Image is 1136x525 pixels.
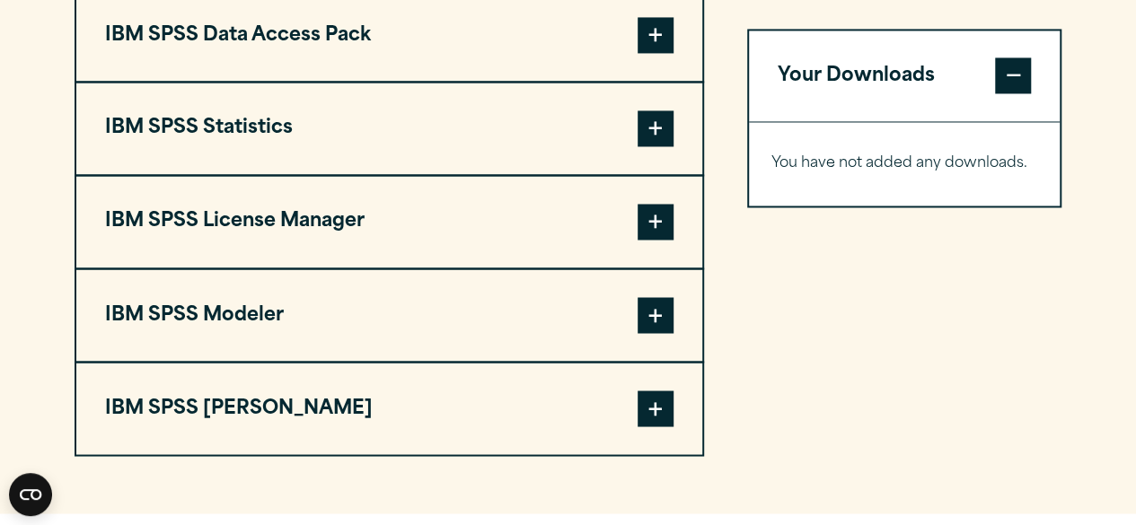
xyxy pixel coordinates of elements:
[76,269,702,361] button: IBM SPSS Modeler
[749,31,1061,122] button: Your Downloads
[76,363,702,454] button: IBM SPSS [PERSON_NAME]
[771,152,1038,178] p: You have not added any downloads.
[76,176,702,267] button: IBM SPSS License Manager
[76,83,702,174] button: IBM SPSS Statistics
[9,473,52,516] button: Open CMP widget
[749,122,1061,206] div: Your Downloads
